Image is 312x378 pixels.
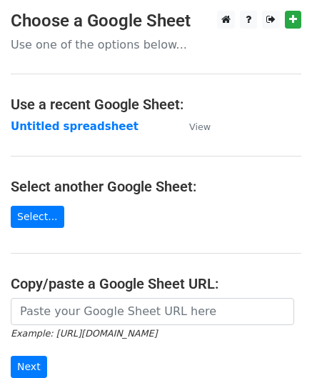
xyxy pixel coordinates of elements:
input: Next [11,356,47,378]
a: View [175,120,211,133]
p: Use one of the options below... [11,37,301,52]
input: Paste your Google Sheet URL here [11,298,294,325]
a: Untitled spreadsheet [11,120,139,133]
h4: Select another Google Sheet: [11,178,301,195]
small: View [189,121,211,132]
a: Select... [11,206,64,228]
h4: Use a recent Google Sheet: [11,96,301,113]
h3: Choose a Google Sheet [11,11,301,31]
h4: Copy/paste a Google Sheet URL: [11,275,301,292]
small: Example: [URL][DOMAIN_NAME] [11,328,157,339]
